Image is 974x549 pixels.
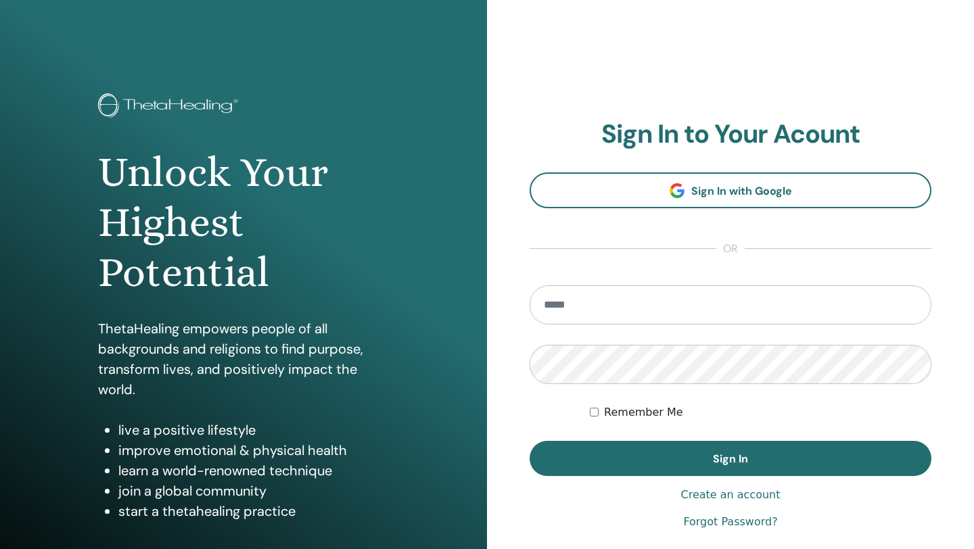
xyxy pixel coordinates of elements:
a: Create an account [680,487,780,503]
span: or [716,241,745,257]
p: ThetaHealing empowers people of all backgrounds and religions to find purpose, transform lives, a... [98,318,389,400]
span: Sign In with Google [691,184,792,198]
li: learn a world-renowned technique [118,460,389,481]
a: Forgot Password? [683,514,777,530]
li: join a global community [118,481,389,501]
h2: Sign In to Your Acount [530,119,931,150]
li: improve emotional & physical health [118,440,389,460]
li: live a positive lifestyle [118,420,389,440]
li: start a thetahealing practice [118,501,389,521]
h1: Unlock Your Highest Potential [98,147,389,298]
span: Sign In [713,452,748,466]
a: Sign In with Google [530,172,931,208]
button: Sign In [530,441,931,476]
div: Keep me authenticated indefinitely or until I manually logout [590,404,931,421]
label: Remember Me [604,404,683,421]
